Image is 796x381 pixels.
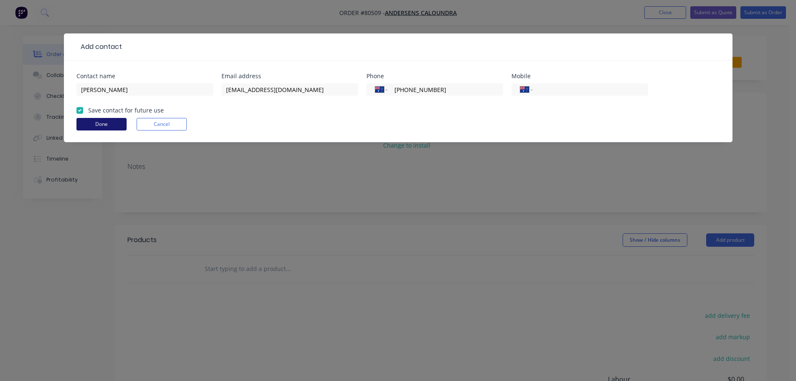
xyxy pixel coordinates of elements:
[76,42,122,52] div: Add contact
[366,73,503,79] div: Phone
[76,118,127,130] button: Done
[221,73,358,79] div: Email address
[88,106,164,115] label: Save contact for future use
[137,118,187,130] button: Cancel
[76,73,213,79] div: Contact name
[511,73,648,79] div: Mobile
